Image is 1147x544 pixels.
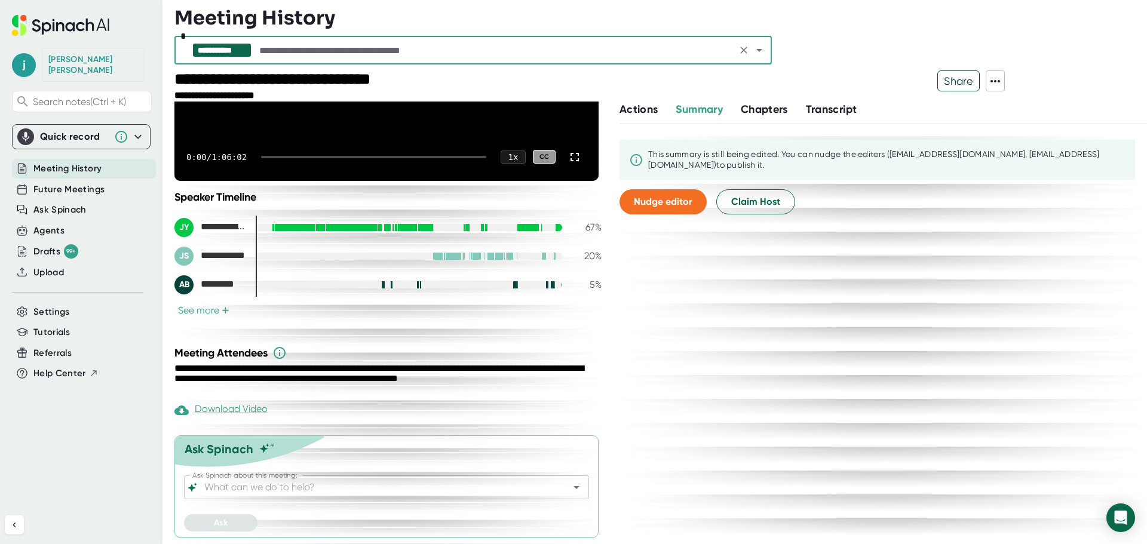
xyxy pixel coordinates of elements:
div: Jeremy Stone [174,247,246,266]
div: Jess Younts [48,54,138,75]
button: Actions [619,102,658,118]
button: Help Center [33,367,99,380]
button: Future Meetings [33,183,105,196]
div: 67 % [572,222,602,233]
div: JY [174,218,194,237]
button: Open [751,42,768,59]
button: Ask [184,514,257,531]
div: This summary is still being edited. You can nudge the editor s ([EMAIL_ADDRESS][DOMAIN_NAME], [EM... [648,149,1125,170]
button: Transcript [806,102,857,118]
div: 99+ [64,244,78,259]
button: Upload [33,266,64,279]
span: Ask [214,518,228,528]
div: Quick record [17,125,145,149]
div: AB [174,275,194,294]
button: Ask Spinach [33,203,87,217]
span: Search notes (Ctrl + K) [33,96,148,107]
button: Open [568,479,585,496]
div: Quick record [40,131,108,143]
button: Collapse sidebar [5,515,24,534]
div: Open Intercom Messenger [1106,503,1135,532]
button: Chapters [741,102,788,118]
button: Share [937,70,980,91]
button: Summary [676,102,722,118]
span: Transcript [806,103,857,116]
div: 20 % [572,250,602,262]
h3: Meeting History [174,7,335,29]
button: Agents [33,224,65,238]
span: Chapters [741,103,788,116]
div: Download Video [174,403,268,417]
span: Share [938,70,979,91]
div: Meeting Attendees [174,346,605,360]
button: Clear [735,42,752,59]
div: Andy Berg [174,275,246,294]
button: Drafts 99+ [33,244,78,259]
span: Nudge editor [634,196,692,207]
span: + [222,306,229,315]
div: Ask Spinach [185,442,253,456]
div: 0:00 / 1:06:02 [186,152,247,162]
div: 1 x [501,150,526,164]
span: Actions [619,103,658,116]
button: Settings [33,305,70,319]
span: Summary [676,103,722,116]
div: CC [533,150,556,164]
div: Speaker Timeline [174,190,602,204]
button: Tutorials [33,325,70,339]
div: Drafts [33,244,78,259]
span: Help Center [33,367,86,380]
button: Referrals [33,346,72,360]
div: Jessica Younts [174,218,246,237]
div: JS [174,247,194,266]
button: Meeting History [33,162,102,176]
span: Claim Host [731,195,780,209]
button: See more+ [174,304,233,316]
span: j [12,53,36,77]
div: 5 % [572,279,602,290]
button: Claim Host [716,189,795,214]
input: What can we do to help? [202,479,550,496]
button: Nudge editor [619,189,707,214]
